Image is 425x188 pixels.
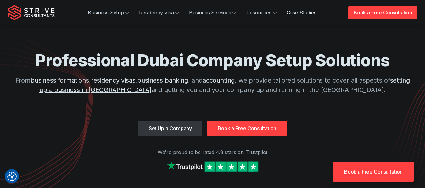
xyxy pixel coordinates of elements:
a: Case Studies [282,6,322,19]
img: Revisit consent button [7,172,17,181]
h1: Professional Dubai Company Setup Solutions [11,50,414,71]
a: Set Up a Company [138,121,202,136]
a: Resources [241,6,282,19]
img: Strive Consultants [8,5,55,20]
a: Book a Free Consultation [333,162,414,182]
a: Book a Free Consultation [348,6,417,19]
img: Strive on Trustpilot [165,160,260,173]
a: Business Services [184,6,241,19]
a: Book a Free Consultation [207,121,287,136]
a: Residency Visa [134,6,184,19]
button: Consent Preferences [7,172,17,181]
a: accounting [203,77,235,84]
a: business formations [31,77,89,84]
a: Business Setup [83,6,134,19]
p: We're proud to be rated 4.8 stars on Trustpilot [8,148,417,156]
p: From , , , and , we provide tailored solutions to cover all aspects of and getting you and your c... [11,76,414,94]
a: residency visas [91,77,136,84]
a: business banking [137,77,188,84]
